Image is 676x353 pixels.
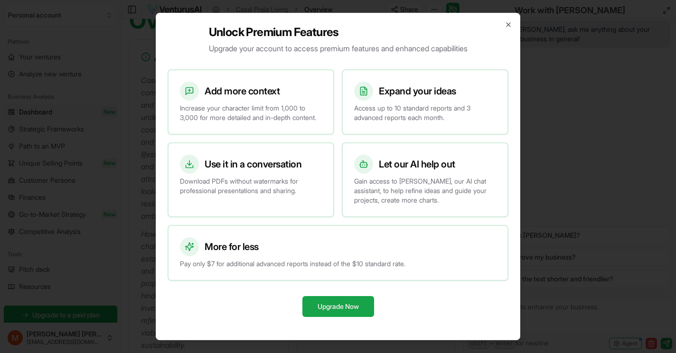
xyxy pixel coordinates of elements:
[354,103,496,122] p: Access up to 10 standard reports and 3 advanced reports each month.
[209,25,468,40] h2: Unlock Premium Features
[205,158,301,171] h3: Use it in a conversation
[209,43,468,54] p: Upgrade your account to access premium features and enhanced capabilities
[180,259,496,269] p: Pay only $7 for additional advanced reports instead of the $10 standard rate.
[205,240,259,253] h3: More for less
[379,158,455,171] h3: Let our AI help out
[302,296,374,317] button: Upgrade Now
[205,84,280,98] h3: Add more context
[180,176,322,195] p: Download PDFs without watermarks for professional presentations and sharing.
[180,103,322,122] p: Increase your character limit from 1,000 to 3,000 for more detailed and in-depth content.
[354,176,496,205] p: Gain access to [PERSON_NAME], our AI chat assistant, to help refine ideas and guide your projects...
[379,84,456,98] h3: Expand your ideas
